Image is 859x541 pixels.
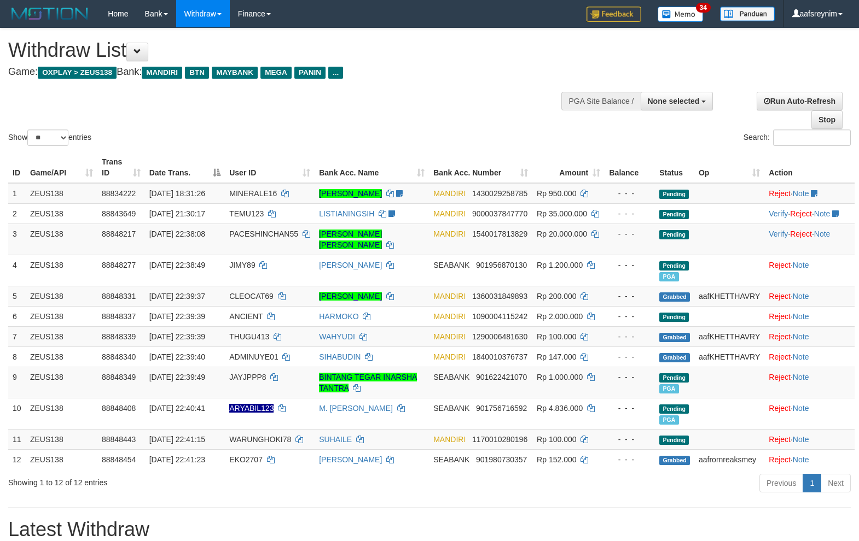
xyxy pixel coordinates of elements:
span: SEABANK [433,261,469,269]
td: · [764,286,855,306]
a: Note [793,455,809,464]
span: MANDIRI [142,67,182,79]
div: Showing 1 to 12 of 12 entries [8,473,350,488]
span: 88843649 [102,209,136,218]
span: MANDIRI [433,352,466,361]
span: MANDIRI [433,435,466,444]
span: Rp 152.000 [537,455,576,464]
span: Rp 100.000 [537,332,576,341]
a: [PERSON_NAME] [319,189,382,198]
span: JIMY89 [229,261,255,269]
span: Marked by aaftrukkakada [659,272,678,281]
span: Copy 901956870130 to clipboard [476,261,527,269]
span: Nama rekening ada tanda titik/strip, harap diedit [229,404,274,413]
span: Pending [659,313,689,322]
span: Rp 35.000.000 [537,209,587,218]
span: Rp 950.000 [537,189,576,198]
div: - - - [609,260,651,270]
span: SEABANK [433,455,469,464]
button: None selected [641,92,713,110]
div: - - - [609,228,651,239]
div: - - - [609,311,651,322]
span: Grabbed [659,333,690,342]
td: aafKHETTHAVRY [694,326,764,346]
a: Stop [811,110,843,129]
span: [DATE] 22:41:15 [149,435,205,444]
span: Pending [659,210,689,219]
a: HARMOKO [319,312,358,321]
a: [PERSON_NAME] [319,292,382,301]
td: ZEUS138 [26,203,97,224]
td: 5 [8,286,26,306]
td: 1 [8,183,26,204]
a: Reject [769,373,791,381]
span: Copy 901756716592 to clipboard [476,404,527,413]
span: MANDIRI [433,312,466,321]
a: Note [793,312,809,321]
a: Note [793,404,809,413]
span: [DATE] 22:38:08 [149,230,205,238]
span: None selected [648,97,700,105]
span: SEABANK [433,373,469,381]
img: panduan.png [720,7,775,21]
span: Copy 901980730357 to clipboard [476,455,527,464]
span: 88848340 [102,352,136,361]
span: MANDIRI [433,209,466,218]
td: ZEUS138 [26,346,97,367]
span: THUGU413 [229,332,269,341]
span: CLEOCAT69 [229,292,274,301]
a: 1 [803,474,821,492]
span: 88848277 [102,261,136,269]
a: WAHYUDI [319,332,355,341]
td: ZEUS138 [26,449,97,469]
span: SEABANK [433,404,469,413]
span: WARUNGHOKI78 [229,435,291,444]
a: Note [793,332,809,341]
span: TEMU123 [229,209,264,218]
label: Search: [744,130,851,146]
span: BTN [185,67,209,79]
td: 8 [8,346,26,367]
td: · · [764,203,855,224]
td: ZEUS138 [26,367,97,398]
span: 88848339 [102,332,136,341]
a: Verify [769,209,788,218]
h1: Withdraw List [8,39,562,61]
th: Bank Acc. Name: activate to sort column ascending [315,152,429,183]
td: ZEUS138 [26,286,97,306]
span: Rp 1.200.000 [537,261,583,269]
span: MAYBANK [212,67,258,79]
a: Reject [769,189,791,198]
div: - - - [609,291,651,302]
td: · [764,326,855,346]
img: MOTION_logo.png [8,5,91,22]
span: ADMINUYE01 [229,352,278,361]
a: Reject [769,261,791,269]
span: 88848454 [102,455,136,464]
td: · [764,449,855,469]
a: SUHAILE [319,435,352,444]
div: - - - [609,403,651,414]
span: [DATE] 22:39:37 [149,292,205,301]
a: Note [814,230,831,238]
td: 3 [8,224,26,255]
span: Rp 100.000 [537,435,576,444]
span: Copy 1090004115242 to clipboard [472,312,527,321]
a: Reject [769,352,791,361]
td: 11 [8,429,26,449]
div: PGA Site Balance / [561,92,640,110]
div: - - - [609,372,651,383]
a: SIHABUDIN [319,352,361,361]
div: - - - [609,331,651,342]
th: Bank Acc. Number: activate to sort column ascending [429,152,532,183]
td: · [764,398,855,429]
td: 2 [8,203,26,224]
a: Next [821,474,851,492]
td: · [764,346,855,367]
a: [PERSON_NAME] [319,261,382,269]
td: 6 [8,306,26,326]
td: 7 [8,326,26,346]
span: [DATE] 22:39:39 [149,312,205,321]
div: - - - [609,434,651,445]
th: Op: activate to sort column ascending [694,152,764,183]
